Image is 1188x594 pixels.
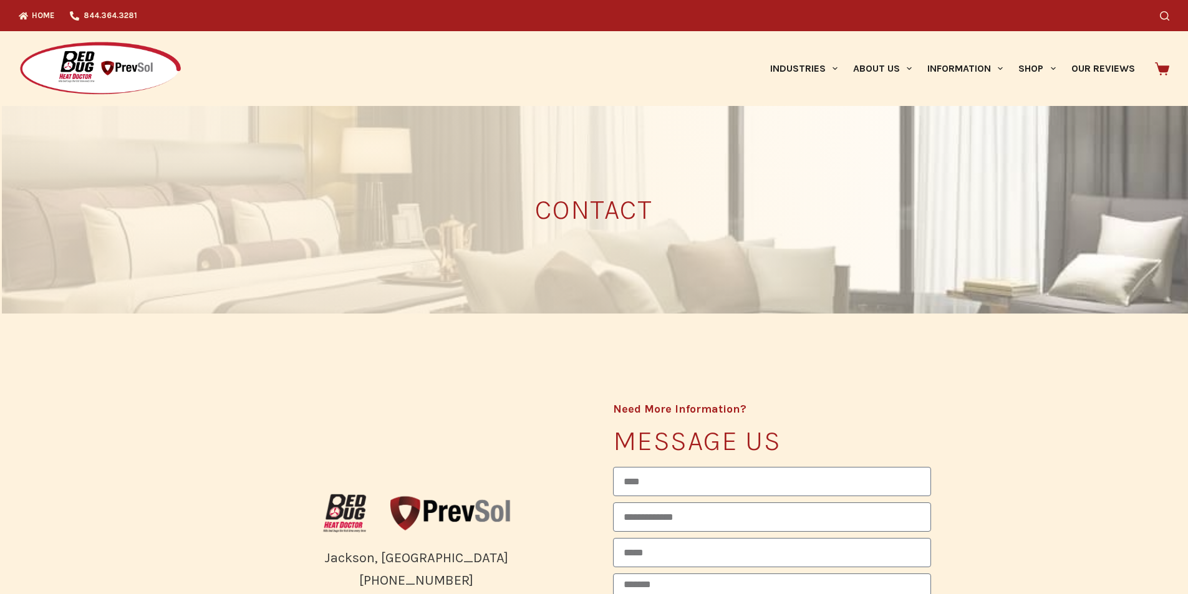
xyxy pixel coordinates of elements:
[1063,31,1142,106] a: Our Reviews
[258,196,931,223] h3: CONTACT
[258,547,576,592] div: Jackson, [GEOGRAPHIC_DATA] [PHONE_NUMBER]
[613,427,931,454] h3: Message us
[762,31,845,106] a: Industries
[1160,11,1169,21] button: Search
[1011,31,1063,106] a: Shop
[19,41,182,97] img: Prevsol/Bed Bug Heat Doctor
[920,31,1011,106] a: Information
[762,31,1142,106] nav: Primary
[613,403,931,414] h4: Need More Information?
[845,31,919,106] a: About Us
